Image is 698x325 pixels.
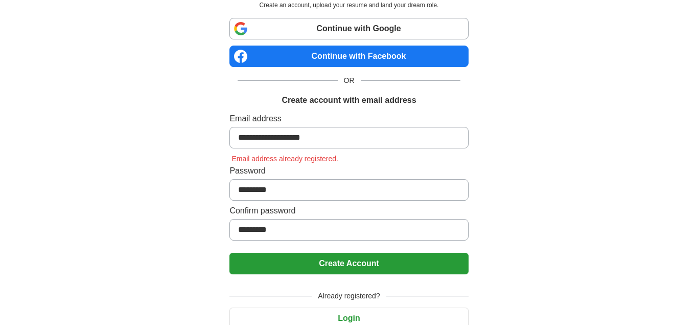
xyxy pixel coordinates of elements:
[229,155,340,163] span: Email address already registered.
[231,1,466,10] p: Create an account, upload your resume and land your dream role.
[312,291,386,301] span: Already registered?
[229,314,468,322] a: Login
[229,46,468,67] a: Continue with Facebook
[229,18,468,39] a: Continue with Google
[229,165,468,177] label: Password
[338,75,361,86] span: OR
[282,94,416,106] h1: Create account with email address
[229,113,468,125] label: Email address
[229,205,468,217] label: Confirm password
[229,253,468,274] button: Create Account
